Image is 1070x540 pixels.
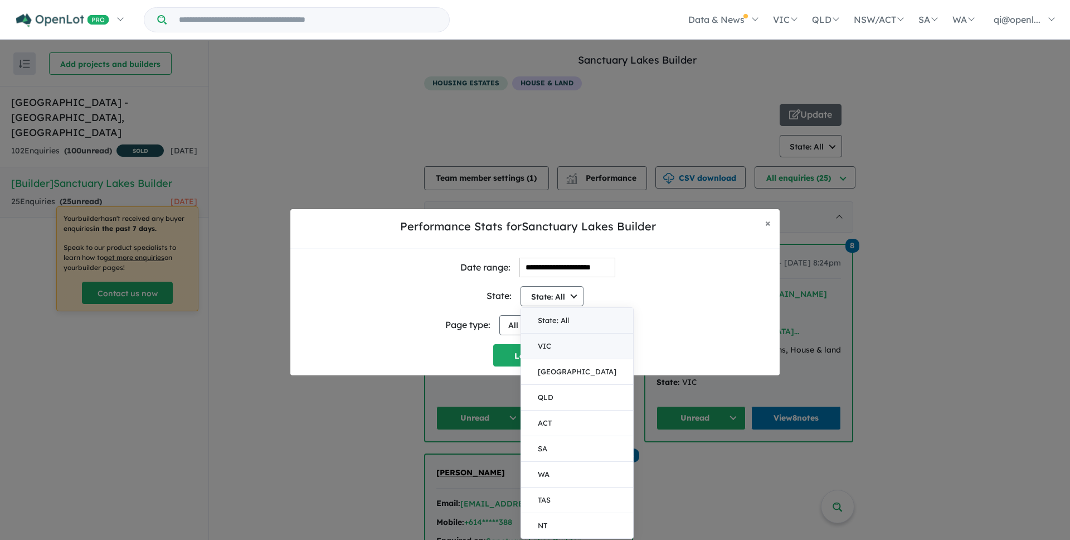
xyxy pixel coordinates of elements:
[521,308,633,334] button: State: All
[521,488,633,513] button: TAS
[521,436,633,462] button: SA
[994,14,1040,25] span: qi@openl...
[493,344,577,367] button: Load stats
[445,317,490,332] div: Page type:
[521,334,633,359] button: VIC
[169,8,447,32] input: Try estate name, suburb, builder or developer
[521,286,583,306] button: State: All
[299,218,756,235] h5: Performance Stats for Sanctuary Lakes Builder
[521,359,633,385] button: [GEOGRAPHIC_DATA]
[521,513,633,538] button: NT
[521,307,634,539] div: State: All
[521,462,633,488] button: WA
[765,216,771,229] span: ×
[521,411,633,436] button: ACT
[460,260,510,275] div: Date range:
[521,385,633,411] button: QLD
[499,315,625,335] button: All Builder-related Pages
[487,288,512,303] div: State:
[16,13,109,27] img: Openlot PRO Logo White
